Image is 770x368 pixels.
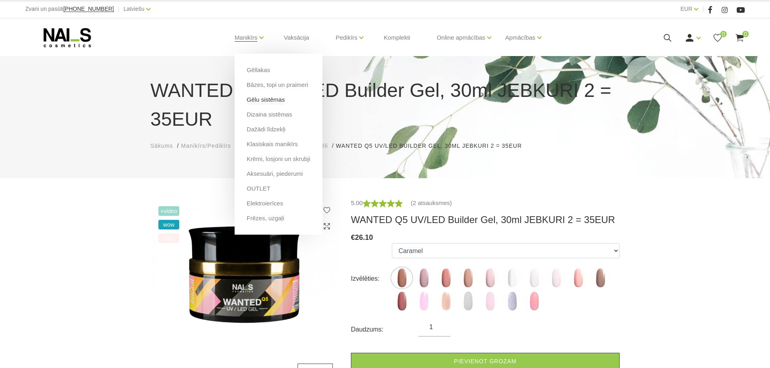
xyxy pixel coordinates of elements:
[247,214,284,223] a: Frēzes, uzgaļi
[351,199,363,206] span: 5.00
[247,125,286,134] a: Dažādi līdzekļi
[524,291,544,311] img: ...
[437,22,485,54] a: Online apmācības
[351,323,418,336] div: Daudzums:
[505,22,535,54] a: Apmācības
[702,4,704,14] span: |
[436,268,456,288] img: ...
[392,291,412,311] img: ...
[392,268,412,288] img: ...
[25,4,114,14] div: Zvani un pasūti
[480,291,500,311] img: ...
[568,268,588,288] img: ...
[247,184,270,193] a: OUTLET
[458,291,478,311] img: ...
[158,233,179,243] span: top
[720,31,727,37] span: 0
[436,291,456,311] img: ...
[63,6,114,12] a: [PHONE_NUMBER]
[524,268,544,288] img: ...
[118,4,120,14] span: |
[411,198,452,208] a: (2 atsauksmes)
[742,31,749,37] span: 0
[247,80,308,89] a: Bāzes, topi un praimeri
[502,268,522,288] img: ...
[336,142,530,150] li: WANTED Q5 UV/LED Builder Gel, 30ml JEBKURI 2 = 35EUR
[150,198,339,352] img: ...
[355,233,373,241] span: 26.10
[377,18,417,57] a: Komplekti
[681,4,693,14] a: EUR
[458,268,478,288] img: ...
[150,143,173,149] span: Sākums
[351,272,392,285] div: Izvēlēties:
[735,33,745,43] a: 0
[278,18,316,57] a: Vaksācija
[546,268,566,288] img: ...
[181,143,231,149] span: Manikīrs/Pedikīrs
[158,220,179,229] span: wow
[414,268,434,288] img: ...
[150,76,620,134] h1: WANTED Q5 UV/LED Builder Gel, 30ml JEBKURI 2 = 35EUR
[247,95,285,104] a: Gēlu sistēmas
[150,142,173,150] a: Sākums
[158,206,179,216] span: +Video
[247,169,303,178] a: Aksesuāri, piederumi
[590,268,610,288] img: ...
[502,291,522,311] img: ...
[235,22,257,54] a: Manikīrs
[247,66,270,74] a: Gēllakas
[351,233,355,241] span: €
[336,22,357,54] a: Pedikīrs
[247,110,292,119] a: Dizaina sistēmas
[414,291,434,311] img: ...
[351,214,620,226] h3: WANTED Q5 UV/LED Builder Gel, 30ml JEBKURI 2 = 35EUR
[247,155,310,163] a: Krēmi, losjoni un skrubji
[247,199,283,208] a: Elektroierīces
[480,268,500,288] img: ...
[247,140,298,149] a: Klasiskais manikīrs
[181,142,231,150] a: Manikīrs/Pedikīrs
[124,4,144,14] a: Latviešu
[713,33,723,43] a: 0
